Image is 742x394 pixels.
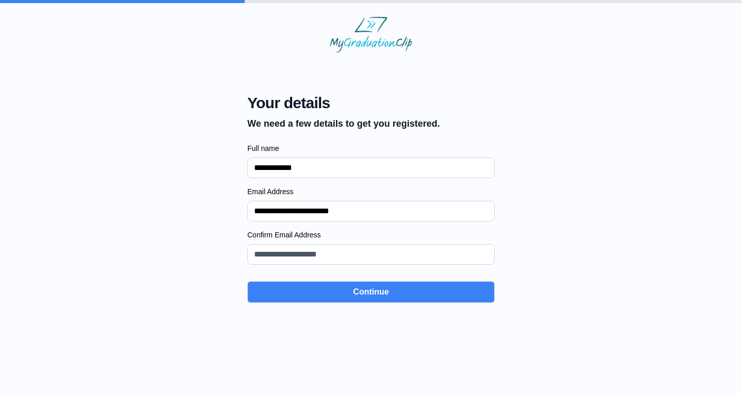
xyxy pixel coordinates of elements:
span: Your details [247,94,440,112]
label: Email Address [247,186,495,197]
label: Full name [247,143,495,153]
button: Continue [247,281,495,303]
p: We need a few details to get you registered. [247,116,440,131]
img: MyGraduationClip [330,16,412,53]
label: Confirm Email Address [247,230,495,240]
